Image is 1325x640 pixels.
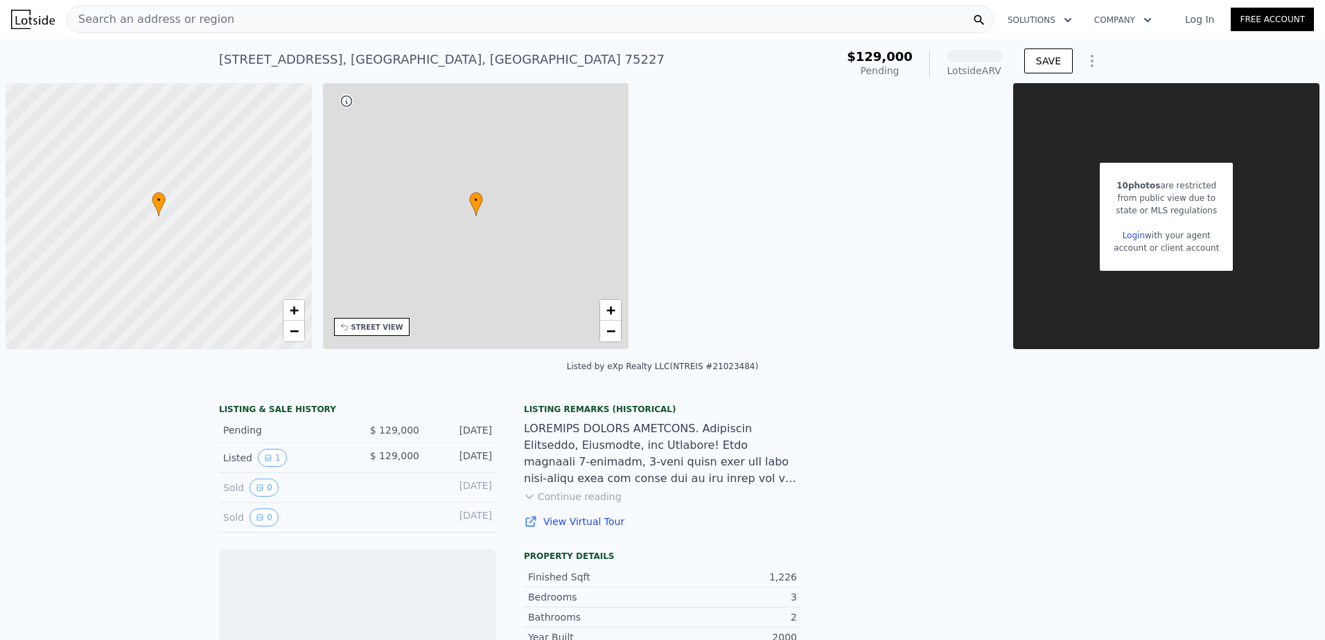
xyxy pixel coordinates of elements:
div: state or MLS regulations [1114,204,1219,217]
div: 1,226 [662,570,797,584]
div: Listing Remarks (Historical) [524,404,801,415]
div: Sold [223,479,346,497]
button: View historical data [249,479,279,497]
div: Lotside ARV [947,64,1002,78]
span: • [152,194,166,206]
div: Pending [223,423,346,437]
div: Listed [223,449,346,467]
div: [STREET_ADDRESS] , [GEOGRAPHIC_DATA] , [GEOGRAPHIC_DATA] 75227 [219,50,665,69]
div: [DATE] [430,449,492,467]
span: Search an address or region [67,11,234,28]
button: Show Options [1078,47,1106,75]
a: View Virtual Tour [524,515,801,528]
span: − [289,322,298,339]
div: from public view due to [1114,192,1219,204]
button: Company [1083,8,1163,33]
div: Bathrooms [528,610,662,624]
span: $ 129,000 [370,425,419,436]
div: LOREMIPS DOLORS AMETCONS. Adipiscin Elitseddo, Eiusmodte, inc Utlabore! Etdo magnaali 7-enimadm, ... [524,420,801,487]
div: • [469,192,483,216]
button: Continue reading [524,490,622,504]
button: View historical data [258,449,287,467]
a: Login [1123,231,1145,240]
div: 2 [662,610,797,624]
div: account or client account [1114,242,1219,254]
a: Zoom in [283,300,304,321]
div: 3 [662,590,797,604]
a: Free Account [1231,8,1314,31]
div: • [152,192,166,216]
span: + [289,301,298,319]
span: with your agent [1145,231,1211,240]
a: Zoom in [600,300,621,321]
img: Lotside [11,10,55,29]
a: Log In [1168,12,1231,26]
span: 10 photos [1116,181,1160,190]
div: STREET VIEW [351,322,403,332]
button: Solutions [997,8,1083,33]
div: [DATE] [430,508,492,526]
a: Zoom out [283,321,304,341]
button: View historical data [249,508,279,526]
span: $ 129,000 [370,450,419,461]
div: [DATE] [430,423,492,437]
div: Pending [847,64,913,78]
div: Listed by eXp Realty LLC (NTREIS #21023484) [567,362,758,371]
button: SAVE [1024,48,1073,73]
div: are restricted [1114,179,1219,192]
span: $129,000 [847,49,913,64]
span: + [606,301,615,319]
span: • [469,194,483,206]
div: Sold [223,508,346,526]
div: [DATE] [430,479,492,497]
a: Zoom out [600,321,621,341]
div: Property details [524,551,801,562]
div: LISTING & SALE HISTORY [219,404,496,418]
div: Finished Sqft [528,570,662,584]
span: − [606,322,615,339]
div: Bedrooms [528,590,662,604]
